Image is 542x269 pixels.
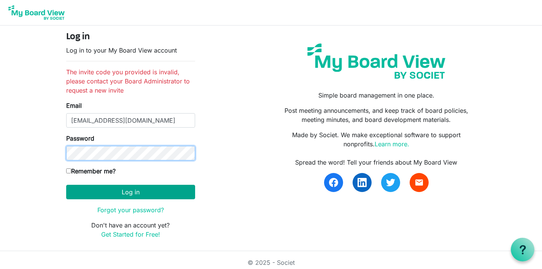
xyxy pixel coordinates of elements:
button: Log in [66,185,195,199]
img: My Board View Logo [6,3,67,22]
a: Get Started for Free! [101,231,160,238]
label: Email [66,101,82,110]
label: Remember me? [66,167,116,176]
a: © 2025 - Societ [248,259,295,266]
p: Made by Societ. We make exceptional software to support nonprofits. [277,130,476,149]
p: Simple board management in one place. [277,91,476,100]
a: Learn more. [375,140,409,148]
p: Post meeting announcements, and keep track of board policies, meeting minutes, and board developm... [277,106,476,124]
img: my-board-view-societ.svg [302,38,451,85]
input: Remember me? [66,168,71,173]
span: email [415,178,424,187]
a: Forgot your password? [97,206,164,214]
label: Password [66,134,94,143]
div: Spread the word! Tell your friends about My Board View [277,158,476,167]
img: facebook.svg [329,178,338,187]
h4: Log in [66,32,195,43]
p: Log in to your My Board View account [66,46,195,55]
img: twitter.svg [386,178,395,187]
a: email [410,173,429,192]
p: Don't have an account yet? [66,221,195,239]
li: The invite code you provided is invalid, please contact your Board Administrator to request a new... [66,67,195,95]
img: linkedin.svg [358,178,367,187]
